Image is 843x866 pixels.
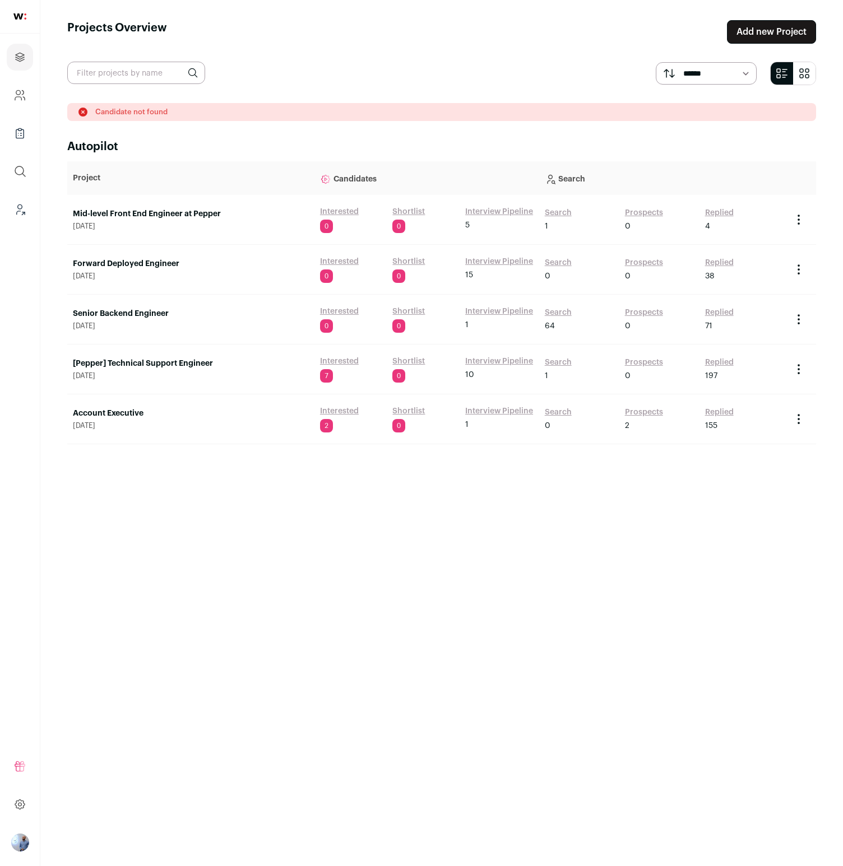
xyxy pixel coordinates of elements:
[392,356,425,367] a: Shortlist
[13,13,26,20] img: wellfound-shorthand-0d5821cbd27db2630d0214b213865d53afaa358527fdda9d0ea32b1df1b89c2c.svg
[792,263,805,276] button: Project Actions
[73,371,309,380] span: [DATE]
[67,20,167,44] h1: Projects Overview
[545,271,550,282] span: 0
[625,207,663,218] a: Prospects
[705,271,714,282] span: 38
[625,407,663,418] a: Prospects
[545,357,572,368] a: Search
[73,208,309,220] a: Mid-level Front End Engineer at Pepper
[7,44,33,71] a: Projects
[392,406,425,417] a: Shortlist
[392,206,425,217] a: Shortlist
[11,834,29,851] img: 97332-medium_jpg
[465,256,533,267] a: Interview Pipeline
[792,412,805,426] button: Project Actions
[465,419,469,430] span: 1
[320,269,333,283] span: 0
[545,257,572,268] a: Search
[73,222,309,231] span: [DATE]
[545,420,550,431] span: 0
[320,419,333,432] span: 2
[792,313,805,326] button: Project Actions
[392,306,425,317] a: Shortlist
[392,319,405,333] span: 0
[73,408,309,419] a: Account Executive
[320,319,333,333] span: 0
[73,322,309,330] span: [DATE]
[73,258,309,269] a: Forward Deployed Engineer
[95,108,168,117] p: Candidate not found
[7,82,33,109] a: Company and ATS Settings
[320,369,333,383] span: 7
[705,370,717,381] span: 197
[320,206,359,217] a: Interested
[392,220,405,233] span: 0
[625,271,631,282] span: 0
[705,420,717,431] span: 155
[705,407,734,418] a: Replied
[545,207,572,218] a: Search
[73,308,309,319] a: Senior Backend Engineer
[465,206,533,217] a: Interview Pipeline
[545,307,572,318] a: Search
[320,406,359,417] a: Interested
[7,196,33,223] a: Leads (Backoffice)
[73,358,309,369] a: [Pepper] Technical Support Engineer
[625,320,631,332] span: 0
[545,370,548,381] span: 1
[67,62,205,84] input: Filter projects by name
[465,369,474,380] span: 10
[705,357,734,368] a: Replied
[727,20,816,44] a: Add new Project
[320,356,359,367] a: Interested
[792,362,805,376] button: Project Actions
[625,357,663,368] a: Prospects
[792,213,805,226] button: Project Actions
[705,307,734,318] a: Replied
[625,257,663,268] a: Prospects
[392,256,425,267] a: Shortlist
[625,420,629,431] span: 2
[705,320,712,332] span: 71
[545,167,781,189] p: Search
[465,269,473,281] span: 15
[392,419,405,432] span: 0
[545,407,572,418] a: Search
[320,167,534,189] p: Candidates
[625,221,631,232] span: 0
[320,306,359,317] a: Interested
[465,356,533,367] a: Interview Pipeline
[705,257,734,268] a: Replied
[67,139,816,155] h2: Autopilot
[73,421,309,430] span: [DATE]
[625,370,631,381] span: 0
[465,220,470,231] span: 5
[320,220,333,233] span: 0
[320,256,359,267] a: Interested
[705,221,710,232] span: 4
[392,269,405,283] span: 0
[392,369,405,383] span: 0
[11,834,29,851] button: Open dropdown
[545,221,548,232] span: 1
[7,120,33,147] a: Company Lists
[625,307,663,318] a: Prospects
[545,320,555,332] span: 64
[73,173,309,184] p: Project
[465,319,469,330] span: 1
[705,207,734,218] a: Replied
[73,272,309,281] span: [DATE]
[465,306,533,317] a: Interview Pipeline
[465,406,533,417] a: Interview Pipeline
